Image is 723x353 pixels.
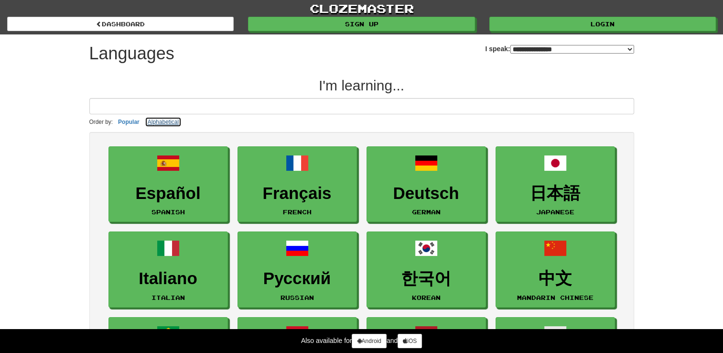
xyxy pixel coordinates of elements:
small: German [412,209,441,215]
small: Order by: [89,119,113,125]
a: Login [489,17,716,31]
h3: 日本語 [501,184,610,203]
h3: Русский [243,269,352,288]
h3: Español [114,184,223,203]
a: ItalianoItalian [108,232,228,308]
a: FrançaisFrench [237,146,357,222]
a: DeutschGerman [367,146,486,222]
h1: Languages [89,44,174,63]
a: EspañolSpanish [108,146,228,222]
a: 中文Mandarin Chinese [496,232,615,308]
a: dashboard [7,17,234,31]
h3: Français [243,184,352,203]
a: 日本語Japanese [496,146,615,222]
h2: I'm learning... [89,77,634,93]
a: iOS [398,334,422,348]
a: РусскийRussian [237,232,357,308]
h3: 中文 [501,269,610,288]
button: Popular [115,117,142,127]
a: Sign up [248,17,475,31]
h3: 한국어 [372,269,481,288]
a: 한국어Korean [367,232,486,308]
h3: Deutsch [372,184,481,203]
small: Japanese [536,209,574,215]
small: Italian [151,294,185,301]
small: Korean [412,294,441,301]
small: Russian [281,294,314,301]
small: French [283,209,312,215]
small: Mandarin Chinese [517,294,594,301]
button: Alphabetical [145,117,182,127]
select: I speak: [510,45,634,54]
h3: Italiano [114,269,223,288]
small: Spanish [151,209,185,215]
label: I speak: [485,44,634,54]
a: Android [352,334,386,348]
